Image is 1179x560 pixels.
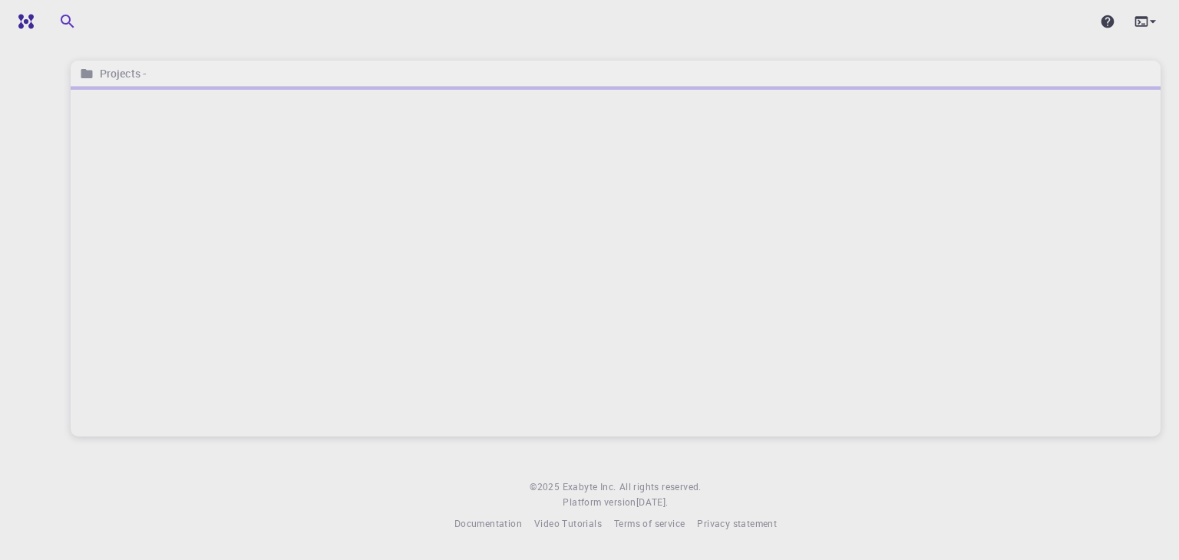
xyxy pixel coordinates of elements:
[563,480,616,492] span: Exabyte Inc.
[619,479,702,495] span: All rights reserved.
[563,495,636,510] span: Platform version
[454,516,522,532] a: Documentation
[534,516,602,532] a: Video Tutorials
[94,65,147,82] h6: Projects -
[12,14,34,29] img: logo
[530,479,562,495] span: © 2025
[636,495,669,510] a: [DATE].
[636,496,669,508] span: [DATE] .
[614,516,685,532] a: Terms of service
[697,517,777,529] span: Privacy statement
[534,517,602,529] span: Video Tutorials
[563,479,616,495] a: Exabyte Inc.
[614,517,685,529] span: Terms of service
[697,516,777,532] a: Privacy statement
[454,517,522,529] span: Documentation
[77,65,150,82] nav: breadcrumb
